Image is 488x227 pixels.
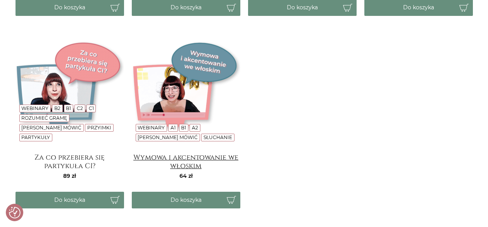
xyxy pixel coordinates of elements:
[16,153,124,169] a: Za co przebiera się partykuła CI?
[192,125,198,131] a: A2
[203,134,232,140] a: Słuchanie
[54,105,60,111] a: B2
[132,153,240,169] a: Wymowa i akcentowanie we włoskim
[16,192,124,208] button: Do koszyka
[9,207,21,218] img: Revisit consent button
[77,105,83,111] a: C2
[138,134,198,140] a: [PERSON_NAME] mówić
[179,172,193,179] span: 64
[21,134,50,140] a: Partykuły
[21,115,67,121] a: Rozumieć gramę
[21,125,81,131] a: [PERSON_NAME] mówić
[89,105,94,111] a: C1
[138,125,165,131] a: Webinary
[9,207,21,218] button: Preferencje co do zgód
[63,172,76,179] span: 89
[66,105,71,111] a: B1
[181,125,186,131] a: B1
[171,125,176,131] a: A1
[132,192,240,208] button: Do koszyka
[87,125,111,131] a: Przyimki
[21,105,48,111] a: Webinary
